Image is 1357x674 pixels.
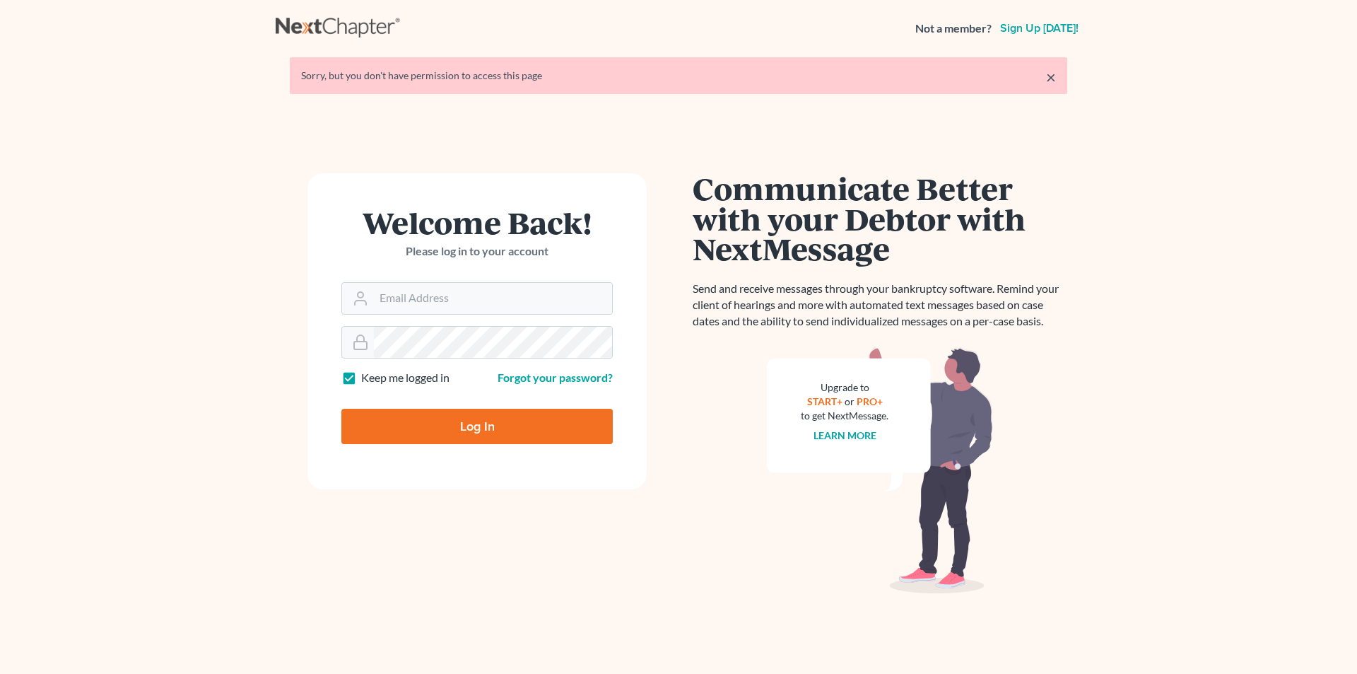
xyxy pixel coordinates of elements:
a: Learn more [813,429,876,441]
div: Sorry, but you don't have permission to access this page [301,69,1056,83]
img: nextmessage_bg-59042aed3d76b12b5cd301f8e5b87938c9018125f34e5fa2b7a6b67550977c72.svg [767,347,993,594]
a: × [1046,69,1056,86]
div: to get NextMessage. [801,409,888,423]
span: or [845,395,854,407]
p: Please log in to your account [341,243,613,260]
p: Send and receive messages through your bankruptcy software. Remind your client of hearings and mo... [693,281,1067,330]
a: Sign up [DATE]! [997,23,1081,34]
strong: Not a member? [915,21,992,37]
h1: Communicate Better with your Debtor with NextMessage [693,173,1067,264]
input: Log In [341,409,613,444]
a: START+ [807,395,842,407]
h1: Welcome Back! [341,207,613,238]
div: Upgrade to [801,380,888,395]
input: Email Address [374,283,612,314]
label: Keep me logged in [361,370,450,386]
a: Forgot your password? [498,371,613,384]
a: PRO+ [857,395,883,407]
